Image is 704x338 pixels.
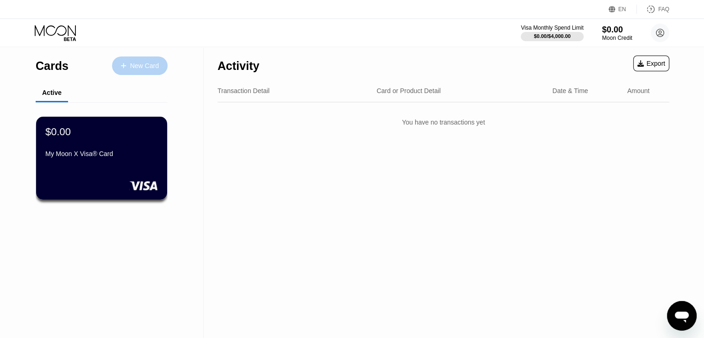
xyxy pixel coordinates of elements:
div: New Card [112,56,168,75]
div: Card or Product Detail [377,87,441,94]
div: Activity [218,59,259,73]
div: Cards [36,59,69,73]
div: Active [42,89,62,96]
div: FAQ [658,6,669,13]
div: New Card [130,62,159,70]
div: Transaction Detail [218,87,269,94]
div: Export [637,60,665,67]
div: You have no transactions yet [218,109,669,135]
div: Visa Monthly Spend Limit [521,25,583,31]
div: Amount [627,87,649,94]
div: $0.00 / $4,000.00 [534,33,571,39]
div: $0.00Moon Credit [602,25,632,41]
div: Moon Credit [602,35,632,41]
div: Date & Time [552,87,588,94]
iframe: Button to launch messaging window [667,301,697,331]
div: Visa Monthly Spend Limit$0.00/$4,000.00 [521,25,583,41]
div: FAQ [637,5,669,14]
div: $0.00My Moon X Visa® Card [36,117,167,200]
div: EN [609,5,637,14]
div: EN [618,6,626,13]
div: $0.00 [45,126,71,138]
div: Export [633,56,669,71]
div: My Moon X Visa® Card [45,150,158,157]
div: $0.00 [602,25,632,35]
